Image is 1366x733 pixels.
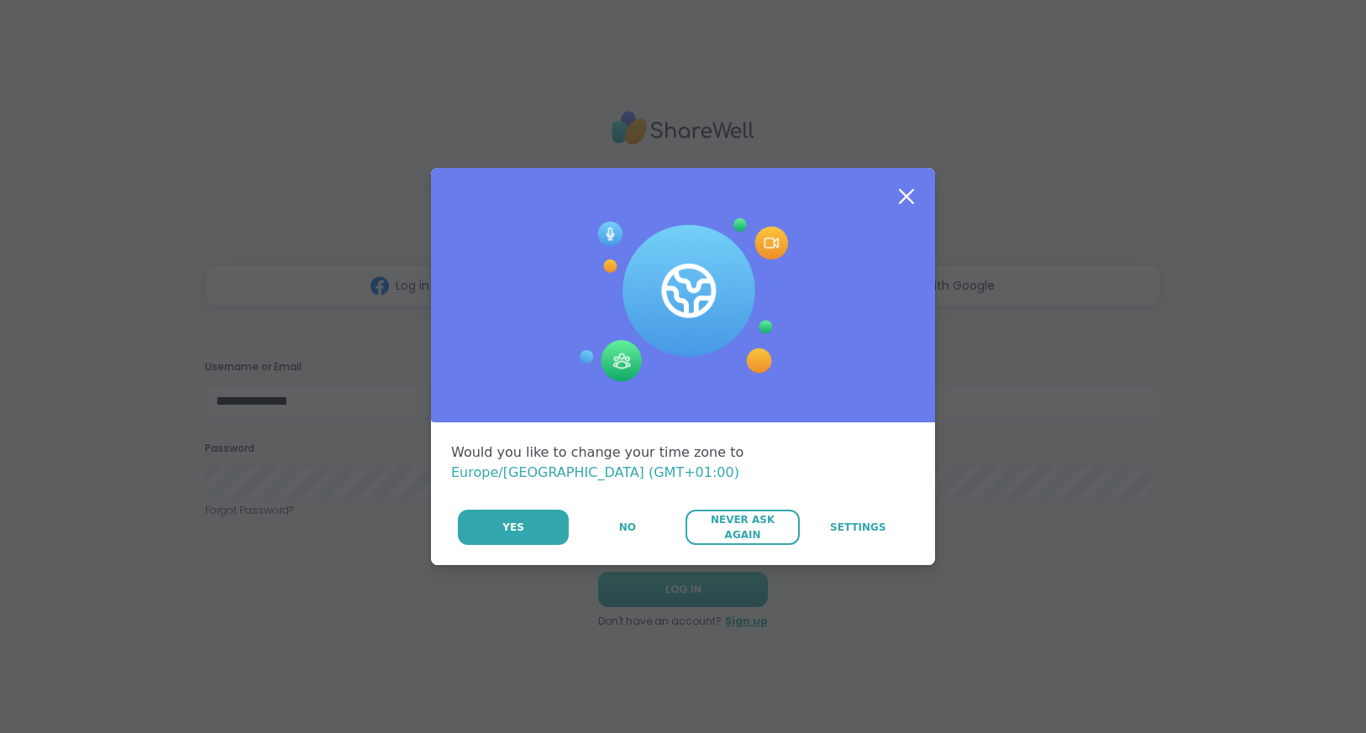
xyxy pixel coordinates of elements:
[694,512,791,542] span: Never Ask Again
[686,510,799,545] button: Never Ask Again
[458,510,569,545] button: Yes
[830,520,886,535] span: Settings
[502,520,524,535] span: Yes
[801,510,915,545] a: Settings
[570,510,684,545] button: No
[451,464,739,480] span: Europe/[GEOGRAPHIC_DATA] (GMT+01:00)
[578,218,788,383] img: Session Experience
[619,520,636,535] span: No
[451,442,915,483] div: Would you like to change your time zone to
